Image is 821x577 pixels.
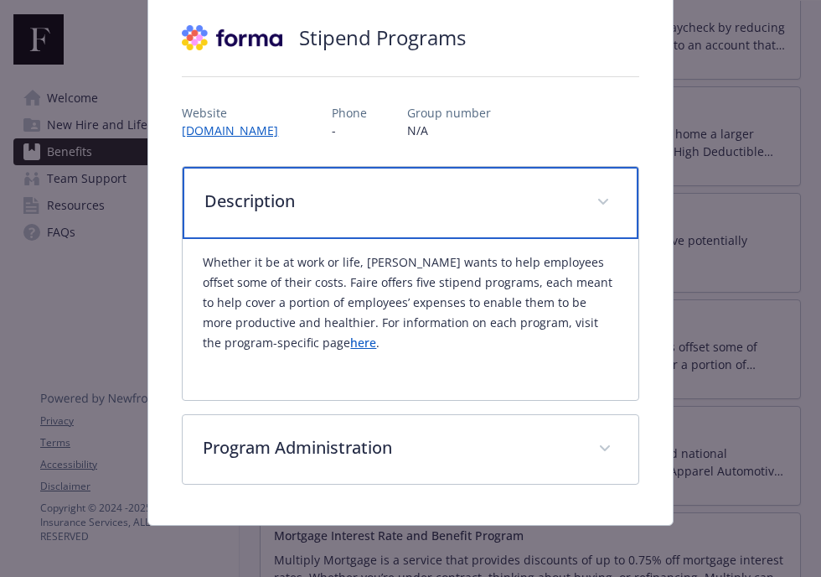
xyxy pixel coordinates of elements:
p: Phone [332,104,367,122]
p: Program Administration [203,435,577,460]
div: Description [183,167,638,239]
p: Website [182,104,292,122]
p: N/A [407,122,491,139]
a: [DOMAIN_NAME] [182,122,292,138]
div: Description [183,239,638,400]
h2: Stipend Programs [299,23,466,52]
div: Program Administration [183,415,638,484]
p: - [332,122,367,139]
p: Group number [407,104,491,122]
p: Description [204,189,576,214]
a: here [350,335,376,351]
img: Forma, Inc. [182,13,282,63]
p: Whether it be at work or life, [PERSON_NAME] wants to help employees offset some of their costs. ... [203,252,617,353]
